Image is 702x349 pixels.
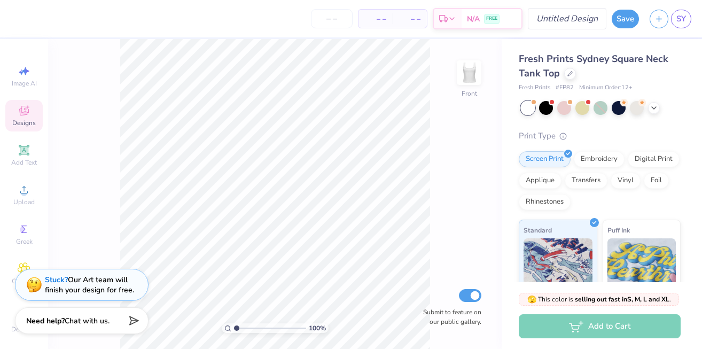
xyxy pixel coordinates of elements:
[311,9,353,28] input: – –
[574,151,625,167] div: Embroidery
[611,173,641,189] div: Vinyl
[644,173,669,189] div: Foil
[13,198,35,206] span: Upload
[676,13,686,25] span: SY
[462,89,477,98] div: Front
[11,158,37,167] span: Add Text
[467,13,480,25] span: N/A
[12,119,36,127] span: Designs
[575,295,669,304] strong: selling out fast in S, M, L and XL
[45,275,134,295] div: Our Art team will finish your design for free.
[519,173,561,189] div: Applique
[45,275,68,285] strong: Stuck?
[486,15,497,22] span: FREE
[519,52,668,80] span: Fresh Prints Sydney Square Neck Tank Top
[399,13,420,25] span: – –
[527,294,536,305] span: 🫣
[26,316,65,326] strong: Need help?
[528,8,606,29] input: Untitled Design
[519,83,550,92] span: Fresh Prints
[527,294,671,304] span: This color is .
[524,224,552,236] span: Standard
[519,194,571,210] div: Rhinestones
[519,130,681,142] div: Print Type
[519,151,571,167] div: Screen Print
[607,224,630,236] span: Puff Ink
[5,277,43,294] span: Clipart & logos
[458,62,480,83] img: Front
[12,79,37,88] span: Image AI
[628,151,680,167] div: Digital Print
[65,316,110,326] span: Chat with us.
[309,323,326,333] span: 100 %
[607,238,676,292] img: Puff Ink
[579,83,633,92] span: Minimum Order: 12 +
[11,325,37,334] span: Decorate
[524,238,592,292] img: Standard
[556,83,574,92] span: # FP82
[16,237,33,246] span: Greek
[612,10,639,28] button: Save
[671,10,691,28] a: SY
[565,173,607,189] div: Transfers
[365,13,386,25] span: – –
[417,307,481,327] label: Submit to feature on our public gallery.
